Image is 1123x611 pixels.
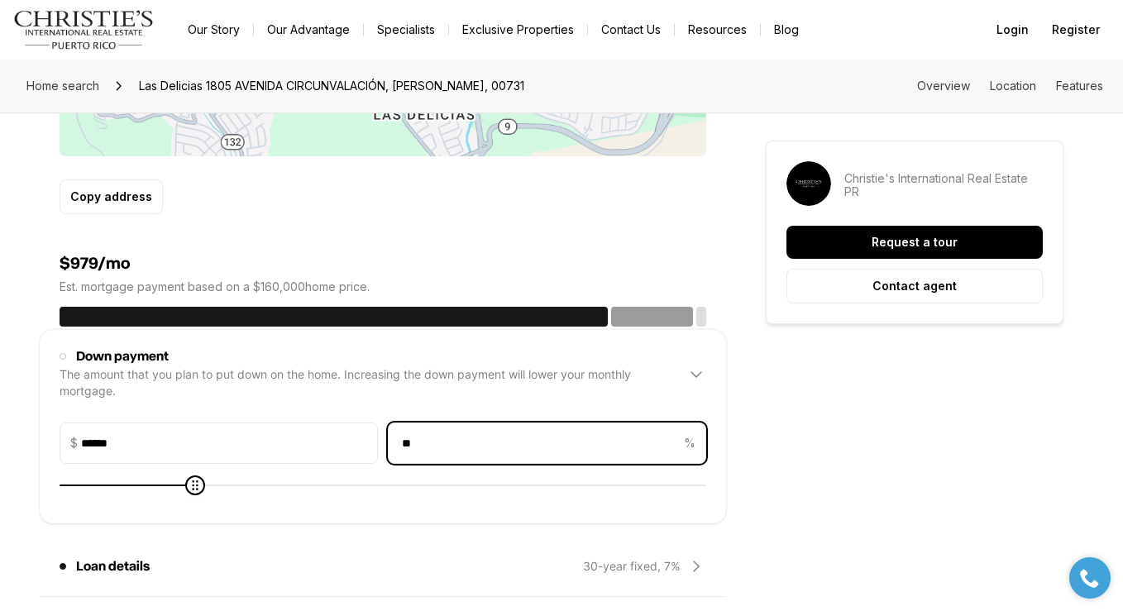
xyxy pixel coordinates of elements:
[449,18,587,41] a: Exclusive Properties
[588,18,674,41] button: Contact Us
[1042,13,1110,46] button: Register
[872,279,957,293] p: Contact agent
[1056,79,1103,93] a: Skip to: Features
[761,18,812,41] a: Blog
[872,236,958,249] p: Request a tour
[996,23,1029,36] span: Login
[1052,23,1100,36] span: Register
[76,350,169,363] p: Down payment
[254,18,363,41] a: Our Advantage
[60,366,673,399] div: The amount that you plan to put down on the home. Increasing the down payment will lower your mon...
[917,79,1103,93] nav: Page section menu
[990,79,1036,93] a: Skip to: Location
[60,254,706,274] h4: $979/mo
[81,423,377,463] input: $
[583,558,680,575] div: 30-year fixed, 7%
[60,280,706,294] p: Est. mortgage payment based on a $160,000 home price.
[60,179,163,214] button: Copy address
[13,10,155,50] img: logo
[70,190,152,203] p: Copy address
[389,423,681,463] input: %
[26,79,99,93] span: Home search
[684,437,695,450] p: %
[132,73,531,99] span: Las Delicias 1805 AVENIDA CIRCUNVALACIÓN, [PERSON_NAME], 00731
[174,18,253,41] a: Our Story
[60,409,706,513] div: Down paymentThe amount that you plan to put down on the home. Increasing the down payment will lo...
[786,226,1043,259] button: Request a tour
[76,560,150,573] p: Loan details
[60,340,706,409] div: Down paymentThe amount that you plan to put down on the home. Increasing the down payment will lo...
[987,13,1039,46] button: Login
[20,73,106,99] a: Home search
[60,547,706,586] div: Loan details30-year fixed, 7%
[844,172,1043,198] p: Christie's International Real Estate PR
[70,437,78,450] p: $
[917,79,970,93] a: Skip to: Overview
[364,18,448,41] a: Specialists
[675,18,760,41] a: Resources
[786,269,1043,303] button: Contact agent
